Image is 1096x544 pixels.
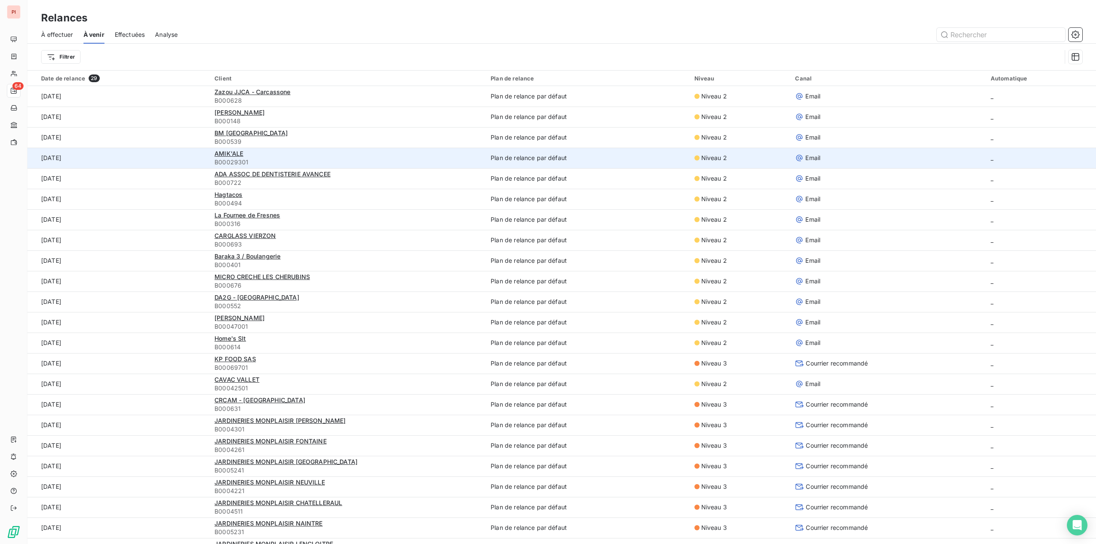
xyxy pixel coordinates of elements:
span: Courrier recommandé [806,503,868,511]
span: B00042501 [214,384,480,392]
span: Email [805,256,820,265]
span: B000552 [214,302,480,310]
span: Hagtacos [214,191,242,198]
span: BM [GEOGRAPHIC_DATA] [214,129,288,137]
span: B000148 [214,117,480,125]
span: B000494 [214,199,480,208]
span: Effectuées [115,30,145,39]
span: B00069701 [214,363,480,372]
td: [DATE] [27,517,209,538]
span: Courrier recommandé [806,441,868,450]
span: JARDINERIES MONPLAISIR CHATELLERAUL [214,499,342,506]
span: Email [805,297,820,306]
span: _ [991,462,993,470]
span: Niveau 2 [701,339,727,347]
td: Plan de relance par défaut [485,312,689,333]
span: _ [991,360,993,367]
td: [DATE] [27,168,209,189]
span: B000628 [214,96,480,105]
span: Courrier recommandé [806,359,868,368]
span: AMIK'ALE [214,150,243,157]
td: [DATE] [27,456,209,476]
span: Zazou JJCA - Carcassone [214,88,290,95]
td: Plan de relance par défaut [485,127,689,148]
div: Niveau [694,75,785,82]
span: Baraka 3 / Boulangerie [214,253,280,260]
span: KP FOOD SAS [214,355,256,363]
td: Plan de relance par défaut [485,353,689,374]
span: B0004511 [214,507,480,516]
span: Niveau 3 [701,421,727,429]
td: [DATE] [27,291,209,312]
span: Courrier recommandé [806,400,868,409]
div: Date de relance [41,74,204,82]
span: Niveau 3 [701,482,727,491]
span: B0004221 [214,487,480,495]
div: PI [7,5,21,19]
span: B000401 [214,261,480,269]
span: Courrier recommandé [806,482,868,491]
span: Email [805,92,820,101]
span: _ [991,483,993,490]
span: Niveau 2 [701,92,727,101]
td: Plan de relance par défaut [485,394,689,415]
span: Niveau 3 [701,441,727,450]
td: [DATE] [27,394,209,415]
span: Niveau 2 [701,195,727,203]
td: Plan de relance par défaut [485,107,689,127]
span: _ [991,318,993,326]
span: B000316 [214,220,480,228]
span: À effectuer [41,30,73,39]
span: B000631 [214,404,480,413]
span: B000614 [214,343,480,351]
td: [DATE] [27,374,209,394]
span: CRCAM - [GEOGRAPHIC_DATA] [214,396,305,404]
span: MICRO CRECHE LES CHERUBINS [214,273,310,280]
span: B000722 [214,178,480,187]
span: Email [805,174,820,183]
span: Niveau 2 [701,133,727,142]
span: JARDINERIES MONPLAISIR FONTAINE [214,437,327,445]
td: [DATE] [27,497,209,517]
span: _ [991,216,993,223]
span: B000693 [214,240,480,249]
input: Rechercher [937,28,1065,42]
span: ADA ASSOC DE DENTISTERIE AVANCEE [214,170,331,178]
span: Email [805,215,820,224]
span: JARDINERIES MONPLAISIR NAINTRE [214,520,323,527]
img: Logo LeanPay [7,525,21,539]
span: Niveau 3 [701,462,727,470]
span: _ [991,195,993,202]
span: Courrier recommandé [806,421,868,429]
span: JARDINERIES MONPLAISIR [PERSON_NAME] [214,417,345,424]
span: _ [991,339,993,346]
td: Plan de relance par défaut [485,374,689,394]
span: Email [805,154,820,162]
span: 29 [89,74,99,82]
span: Niveau 3 [701,359,727,368]
span: _ [991,277,993,285]
span: B000676 [214,281,480,290]
span: Niveau 2 [701,215,727,224]
span: _ [991,524,993,531]
span: Home's Slt [214,335,246,342]
span: Email [805,133,820,142]
span: Niveau 2 [701,113,727,121]
span: B00047001 [214,322,480,331]
span: Courrier recommandé [806,462,868,470]
div: Canal [795,75,980,82]
span: Email [805,277,820,285]
td: Plan de relance par défaut [485,271,689,291]
span: _ [991,113,993,120]
span: B0004301 [214,425,480,434]
span: Niveau 2 [701,277,727,285]
span: JARDINERIES MONPLAISIR NEUVILLE [214,479,325,486]
h3: Relances [41,10,87,26]
td: [DATE] [27,127,209,148]
td: [DATE] [27,312,209,333]
span: Niveau 2 [701,154,727,162]
span: Niveau 2 [701,297,727,306]
td: Plan de relance par défaut [485,333,689,353]
span: Niveau 3 [701,503,727,511]
span: _ [991,257,993,264]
